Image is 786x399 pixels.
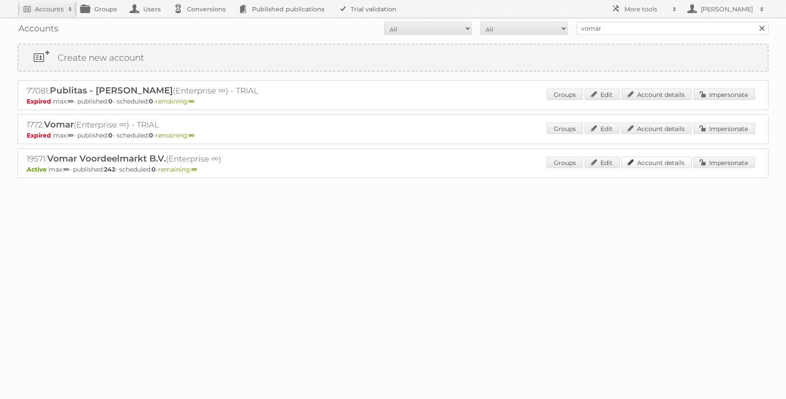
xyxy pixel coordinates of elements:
span: Vomar [44,119,74,130]
a: Groups [547,157,583,168]
h2: 77081: (Enterprise ∞) - TRIAL [27,85,332,96]
strong: ∞ [68,131,73,139]
a: Impersonate [693,123,755,134]
a: Edit [585,123,620,134]
span: remaining: [158,165,197,173]
span: Expired [27,97,53,105]
strong: ∞ [189,97,194,105]
strong: 0 [108,131,113,139]
a: Impersonate [693,89,755,100]
strong: ∞ [63,165,69,173]
h2: 19571: (Enterprise ∞) [27,153,332,165]
strong: 0 [108,97,113,105]
strong: 0 [152,165,156,173]
a: Account details [621,123,692,134]
p: max: - published: - scheduled: - [27,131,759,139]
a: Groups [547,123,583,134]
a: Edit [585,157,620,168]
p: max: - published: - scheduled: - [27,97,759,105]
strong: 0 [149,131,153,139]
strong: ∞ [189,131,194,139]
a: Account details [621,89,692,100]
span: Publitas - [PERSON_NAME] [50,85,173,96]
strong: ∞ [191,165,197,173]
h2: [PERSON_NAME] [699,5,755,14]
h2: 1772: (Enterprise ∞) - TRIAL [27,119,332,131]
a: Impersonate [693,157,755,168]
a: Groups [547,89,583,100]
span: Expired [27,131,53,139]
strong: 242 [104,165,115,173]
a: Edit [585,89,620,100]
span: remaining: [155,131,194,139]
span: Active [27,165,49,173]
p: max: - published: - scheduled: - [27,165,759,173]
span: Vomar Voordeelmarkt B.V. [47,153,166,164]
strong: ∞ [68,97,73,105]
a: Account details [621,157,692,168]
a: Create new account [18,45,768,71]
h2: More tools [624,5,668,14]
span: remaining: [155,97,194,105]
h2: Accounts [35,5,64,14]
strong: 0 [149,97,153,105]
